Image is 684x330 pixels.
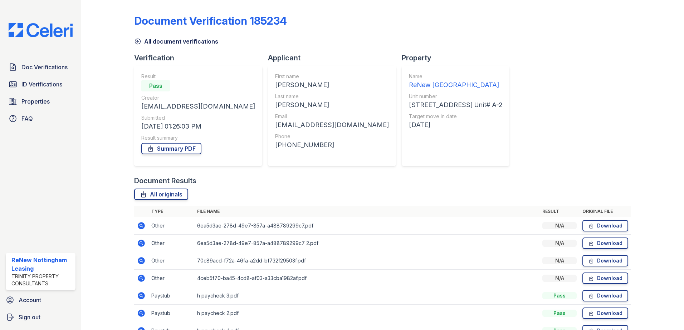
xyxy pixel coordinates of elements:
[141,101,255,111] div: [EMAIL_ADDRESS][DOMAIN_NAME]
[6,94,75,109] a: Properties
[194,287,539,305] td: h paycheck 3.pdf
[582,272,628,284] a: Download
[148,287,194,305] td: Paystub
[268,53,402,63] div: Applicant
[148,270,194,287] td: Other
[582,220,628,231] a: Download
[409,120,502,130] div: [DATE]
[409,80,502,90] div: ReNew [GEOGRAPHIC_DATA]
[21,63,68,71] span: Doc Verifications
[275,133,389,140] div: Phone
[141,94,255,101] div: Creator
[141,73,255,80] div: Result
[580,206,631,217] th: Original file
[409,100,502,110] div: [STREET_ADDRESS] Unit# A-2
[6,60,75,74] a: Doc Verifications
[21,97,50,106] span: Properties
[148,305,194,322] td: Paystub
[409,73,502,90] a: Name ReNew [GEOGRAPHIC_DATA]
[582,307,628,319] a: Download
[539,206,580,217] th: Result
[194,206,539,217] th: File name
[582,290,628,301] a: Download
[3,310,78,324] a: Sign out
[194,235,539,252] td: 6ea5d3ae-278d-49e7-857a-a488789299c7 2.pdf
[134,37,218,46] a: All document verifications
[194,252,539,270] td: 70c89acd-f72a-46fa-a2dd-bf732f29503f.pdf
[194,217,539,235] td: 6ea5d3ae-278d-49e7-857a-a488789299c7.pdf
[275,113,389,120] div: Email
[21,80,62,89] span: ID Verifications
[134,14,287,27] div: Document Verification 185234
[134,189,188,200] a: All originals
[141,114,255,121] div: Submitted
[21,114,33,123] span: FAQ
[11,256,73,273] div: ReNew Nottingham Leasing
[275,120,389,130] div: [EMAIL_ADDRESS][DOMAIN_NAME]
[6,111,75,126] a: FAQ
[654,301,677,323] iframe: chat widget
[6,77,75,91] a: ID Verifications
[275,80,389,90] div: [PERSON_NAME]
[409,73,502,80] div: Name
[542,310,577,317] div: Pass
[275,93,389,100] div: Last name
[148,206,194,217] th: Type
[542,292,577,299] div: Pass
[148,217,194,235] td: Other
[148,252,194,270] td: Other
[134,53,268,63] div: Verification
[542,257,577,264] div: N/A
[11,273,73,287] div: Trinity Property Consultants
[542,275,577,282] div: N/A
[582,255,628,266] a: Download
[194,305,539,322] td: h paycheck 2.pdf
[542,240,577,247] div: N/A
[3,23,78,37] img: CE_Logo_Blue-a8612792a0a2168367f1c8372b55b34899dd931a85d93a1a3d3e32e68fde9ad4.png
[19,296,41,304] span: Account
[275,100,389,110] div: [PERSON_NAME]
[141,80,170,91] div: Pass
[19,313,40,321] span: Sign out
[194,270,539,287] td: 4ceb5f70-ba45-4cd8-af03-a33cba1982af.pdf
[275,73,389,80] div: First name
[409,113,502,120] div: Target move in date
[134,176,196,186] div: Document Results
[542,222,577,229] div: N/A
[402,53,515,63] div: Property
[141,134,255,141] div: Result summary
[141,143,201,154] a: Summary PDF
[409,93,502,100] div: Unit number
[582,237,628,249] a: Download
[3,293,78,307] a: Account
[141,121,255,131] div: [DATE] 01:26:03 PM
[148,235,194,252] td: Other
[275,140,389,150] div: [PHONE_NUMBER]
